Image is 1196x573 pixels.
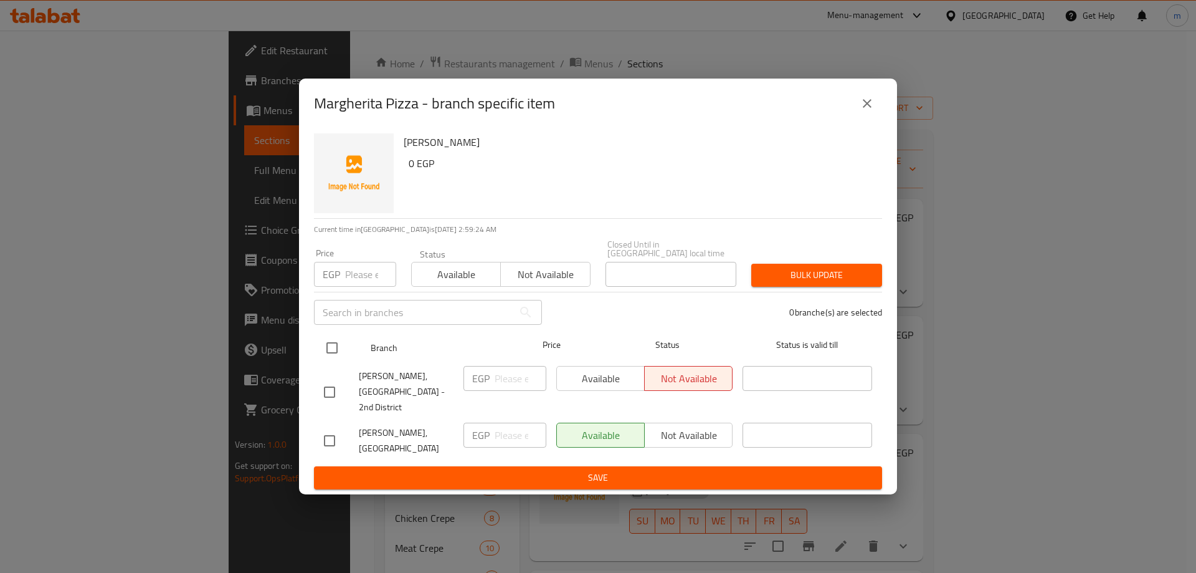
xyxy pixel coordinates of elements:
[500,262,590,287] button: Not available
[314,133,394,213] img: Margherita Pizza
[495,423,546,448] input: Please enter price
[314,94,555,113] h2: Margherita Pizza - branch specific item
[409,155,872,172] h6: 0 EGP
[323,267,340,282] p: EGP
[314,300,513,325] input: Search in branches
[852,89,882,118] button: close
[324,470,872,486] span: Save
[743,337,872,353] span: Status is valid till
[761,267,872,283] span: Bulk update
[314,466,882,489] button: Save
[472,371,490,386] p: EGP
[314,224,882,235] p: Current time in [GEOGRAPHIC_DATA] is [DATE] 2:59:24 AM
[417,266,496,284] span: Available
[789,306,882,319] p: 0 branche(s) are selected
[371,340,500,356] span: Branch
[506,266,585,284] span: Not available
[404,133,872,151] h6: [PERSON_NAME]
[603,337,733,353] span: Status
[472,428,490,443] p: EGP
[359,368,453,415] span: [PERSON_NAME], [GEOGRAPHIC_DATA] - 2nd District
[411,262,501,287] button: Available
[495,366,546,391] input: Please enter price
[751,264,882,287] button: Bulk update
[359,425,453,456] span: [PERSON_NAME], [GEOGRAPHIC_DATA]
[510,337,593,353] span: Price
[345,262,396,287] input: Please enter price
